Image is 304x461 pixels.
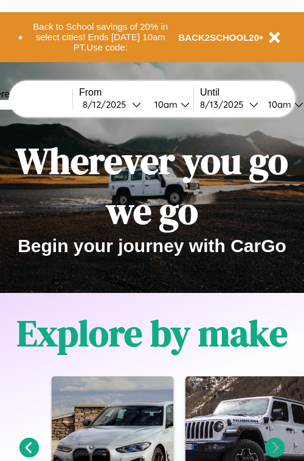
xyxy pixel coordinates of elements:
div: 10am [148,99,181,110]
div: 10am [262,99,294,110]
button: Back to School savings of 20% in select cities! Ends [DATE] 10am PT.Use code: [22,18,179,56]
div: 8 / 12 / 2025 [83,99,132,110]
div: 8 / 13 / 2025 [200,99,249,110]
b: BACK2SCHOOL20 [179,32,260,43]
h1: Explore by make [17,308,288,358]
button: 8/12/2025 [79,98,145,111]
label: From [79,87,193,98]
button: 10am [145,98,193,111]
